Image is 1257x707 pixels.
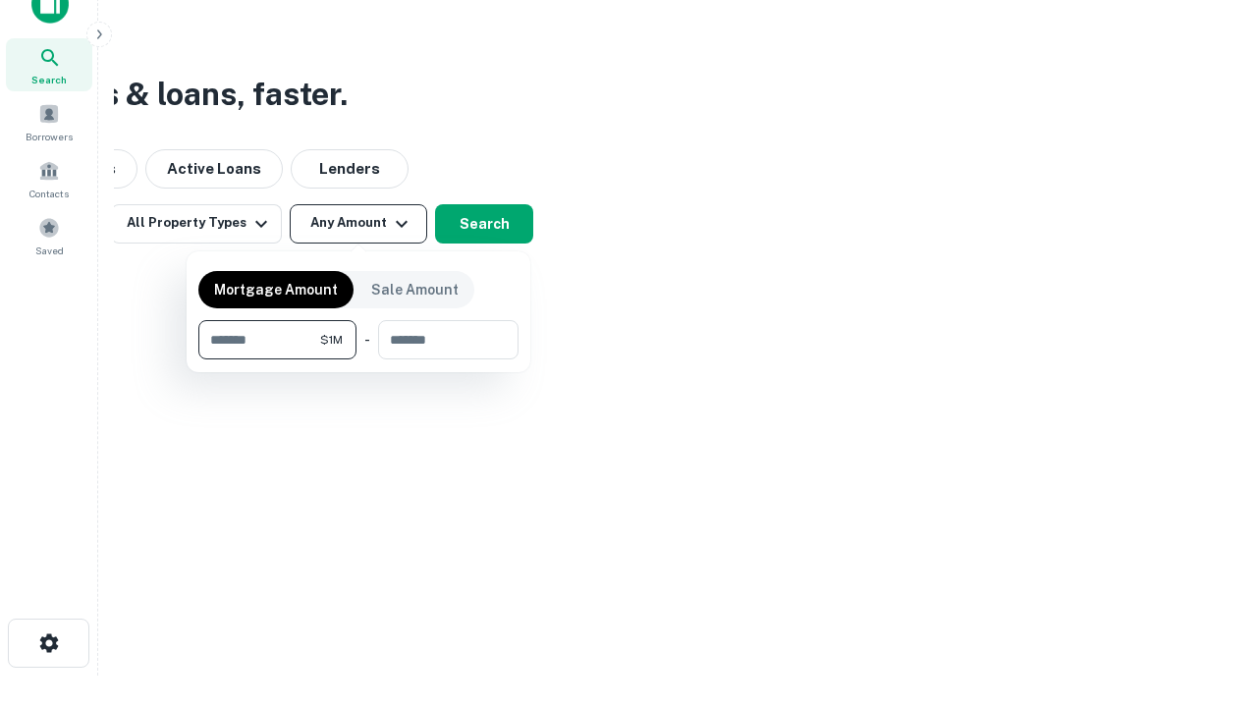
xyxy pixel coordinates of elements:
[364,320,370,359] div: -
[214,279,338,300] p: Mortgage Amount
[371,279,459,300] p: Sale Amount
[1159,550,1257,644] iframe: Chat Widget
[320,331,343,349] span: $1M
